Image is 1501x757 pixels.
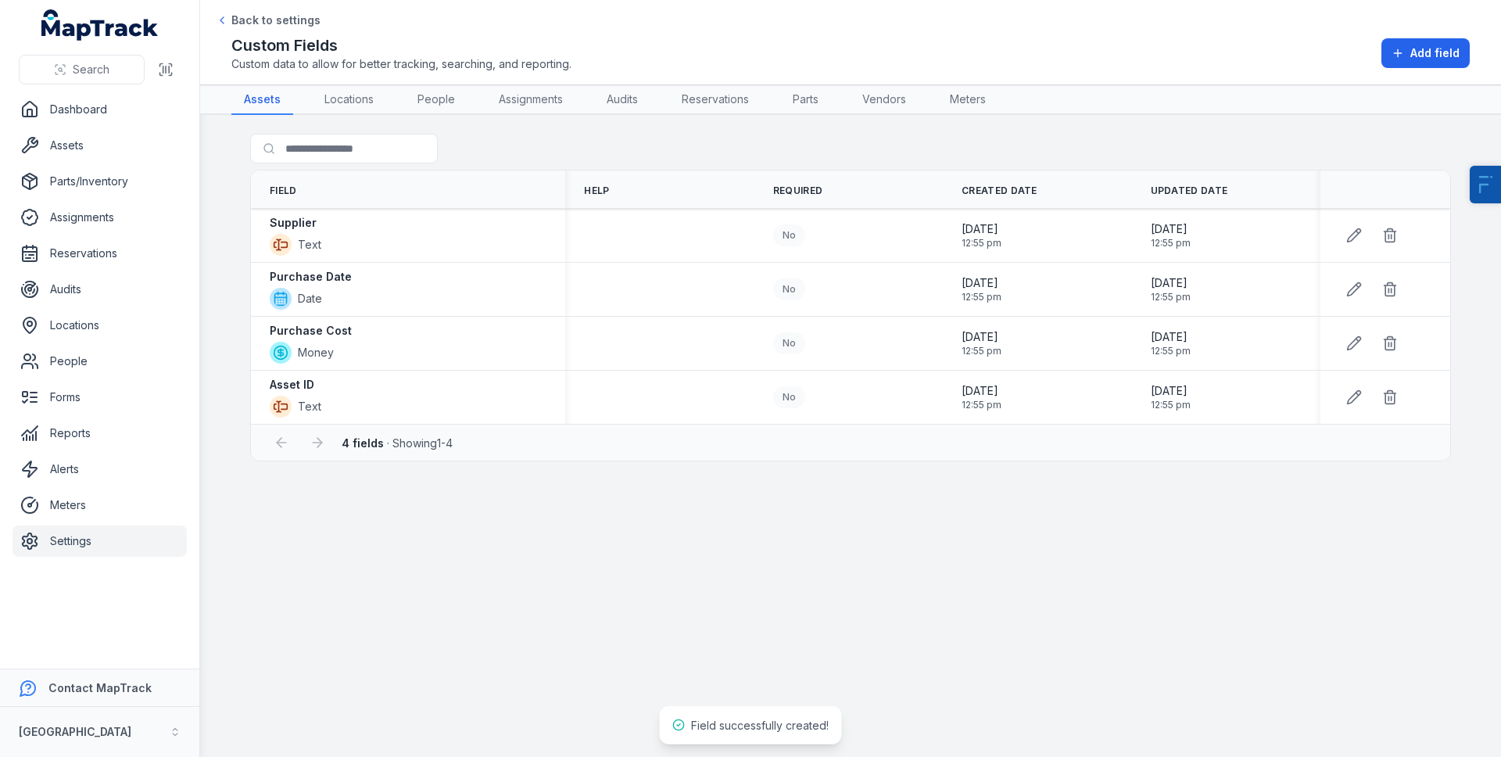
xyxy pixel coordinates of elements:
strong: 4 fields [342,436,384,450]
time: 15/10/2025, 12:55:14 pm [1151,275,1191,303]
a: Reports [13,418,187,449]
a: Assets [231,85,293,115]
span: Field successfully created! [691,719,829,732]
a: Vendors [850,85,919,115]
span: Field [270,185,297,197]
time: 15/10/2025, 12:55:02 pm [962,383,1001,411]
span: 12:55 pm [1151,237,1191,249]
time: 15/10/2025, 12:55:32 pm [1151,329,1191,357]
a: Meters [937,85,998,115]
span: Text [298,237,321,253]
span: Money [298,345,334,361]
a: Back to settings [216,13,321,28]
div: No [773,224,805,246]
span: [DATE] [1151,329,1191,345]
strong: Purchase Cost [270,323,352,339]
time: 15/10/2025, 12:55:14 pm [962,275,1001,303]
strong: [GEOGRAPHIC_DATA] [19,725,131,738]
a: Reservations [13,238,187,269]
a: People [405,85,467,115]
a: Locations [13,310,187,341]
a: Forms [13,382,187,413]
strong: Supplier [270,215,317,231]
span: Date [298,291,322,307]
span: [DATE] [1151,383,1191,399]
strong: Asset ID [270,377,314,393]
div: No [773,332,805,354]
span: [DATE] [962,221,1001,237]
a: Assignments [486,85,575,115]
a: Settings [13,526,187,557]
span: [DATE] [962,329,1001,345]
span: Add field [1410,45,1460,61]
span: Search [73,62,109,77]
time: 15/10/2025, 12:55:21 pm [1151,221,1191,249]
span: 12:55 pm [1151,345,1191,357]
span: 12:55 pm [962,345,1001,357]
span: 12:55 pm [962,291,1001,303]
strong: Purchase Date [270,269,352,285]
button: Search [19,55,145,84]
span: Text [298,399,321,414]
span: Back to settings [231,13,321,28]
a: Audits [594,85,650,115]
time: 15/10/2025, 12:55:02 pm [1151,383,1191,411]
div: No [773,278,805,300]
span: 12:55 pm [962,237,1001,249]
a: Alerts [13,454,187,485]
time: 15/10/2025, 12:55:21 pm [962,221,1001,249]
span: Required [773,185,822,197]
span: [DATE] [962,383,1001,399]
a: Dashboard [13,94,187,125]
span: 12:55 pm [962,399,1001,411]
span: [DATE] [1151,221,1191,237]
a: Parts [780,85,831,115]
strong: Contact MapTrack [48,681,152,694]
span: 12:55 pm [1151,399,1191,411]
span: Custom data to allow for better tracking, searching, and reporting. [231,56,571,72]
a: Assets [13,130,187,161]
span: · Showing 1 - 4 [342,436,453,450]
a: Reservations [669,85,761,115]
a: Meters [13,490,187,521]
h2: Custom Fields [231,34,571,56]
span: Created Date [962,185,1037,197]
span: [DATE] [1151,275,1191,291]
span: Help [584,185,609,197]
a: Parts/Inventory [13,166,187,197]
a: Audits [13,274,187,305]
a: MapTrack [41,9,159,41]
a: Locations [312,85,386,115]
a: People [13,346,187,377]
div: No [773,386,805,408]
a: Assignments [13,202,187,233]
span: [DATE] [962,275,1001,291]
time: 15/10/2025, 12:55:32 pm [962,329,1001,357]
span: 12:55 pm [1151,291,1191,303]
button: Add field [1381,38,1470,68]
span: Updated Date [1151,185,1228,197]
